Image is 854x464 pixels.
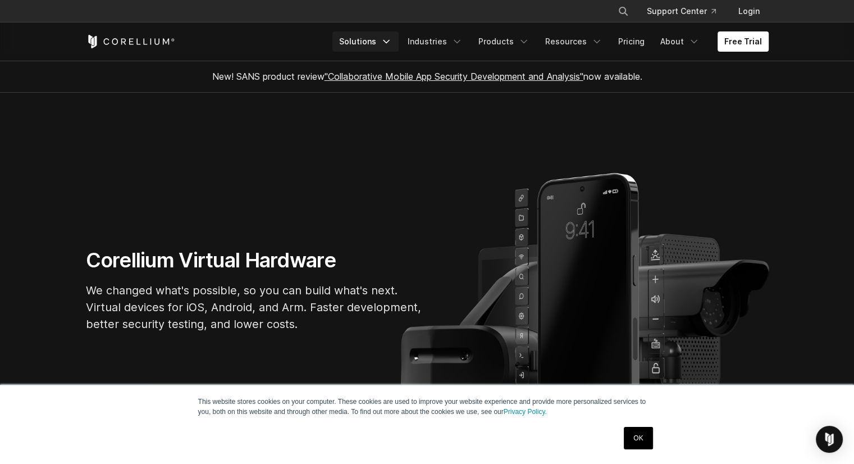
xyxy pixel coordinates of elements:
[611,31,651,52] a: Pricing
[332,31,769,52] div: Navigation Menu
[718,31,769,52] a: Free Trial
[604,1,769,21] div: Navigation Menu
[332,31,399,52] a: Solutions
[472,31,536,52] a: Products
[86,248,423,273] h1: Corellium Virtual Hardware
[654,31,706,52] a: About
[86,35,175,48] a: Corellium Home
[86,282,423,333] p: We changed what's possible, so you can build what's next. Virtual devices for iOS, Android, and A...
[198,397,656,417] p: This website stores cookies on your computer. These cookies are used to improve your website expe...
[504,408,547,416] a: Privacy Policy.
[624,427,652,449] a: OK
[613,1,633,21] button: Search
[325,71,583,82] a: "Collaborative Mobile App Security Development and Analysis"
[729,1,769,21] a: Login
[401,31,469,52] a: Industries
[816,426,843,453] div: Open Intercom Messenger
[212,71,642,82] span: New! SANS product review now available.
[538,31,609,52] a: Resources
[638,1,725,21] a: Support Center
